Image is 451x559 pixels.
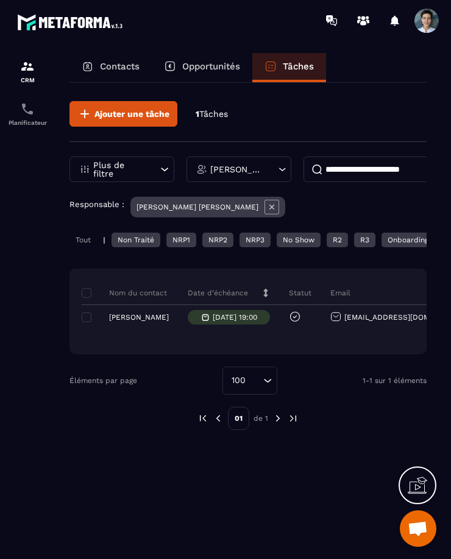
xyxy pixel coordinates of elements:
div: R3 [354,233,375,247]
span: Ajouter une tâche [94,108,169,120]
p: [DATE] 19:00 [213,313,257,322]
img: next [288,413,299,424]
div: NRP3 [240,233,271,247]
p: Tâches [283,61,314,72]
p: 01 [228,407,249,430]
p: Contacts [100,61,140,72]
div: Search for option [222,367,277,395]
img: prev [197,413,208,424]
img: logo [17,11,127,33]
img: scheduler [20,102,35,116]
img: formation [20,59,35,74]
p: Statut [289,288,311,298]
div: NRP2 [202,233,233,247]
p: 1-1 sur 1 éléments [363,376,427,385]
a: formationformationCRM [3,50,52,93]
p: Planificateur [3,119,52,126]
p: Plus de filtre [93,161,147,178]
input: Search for option [250,374,260,387]
div: Onboarding [382,233,435,247]
button: Ajouter une tâche [69,101,177,127]
p: Date d’échéance [188,288,248,298]
img: prev [213,413,224,424]
p: de 1 [254,413,268,423]
a: Tâches [252,53,326,82]
p: Nom du contact [85,288,167,298]
div: Non Traité [112,233,160,247]
p: 1 [196,108,228,120]
p: [PERSON_NAME] [PERSON_NAME] [137,203,258,211]
span: Tâches [199,109,228,119]
a: Opportunités [152,53,252,82]
img: next [272,413,283,424]
div: No Show [277,233,321,247]
div: Ouvrir le chat [400,510,436,547]
a: schedulerschedulerPlanificateur [3,93,52,135]
span: 100 [227,374,250,387]
p: [PERSON_NAME] [PERSON_NAME] [210,165,265,174]
div: R2 [327,233,348,247]
p: Opportunités [182,61,240,72]
a: Contacts [69,53,152,82]
div: NRP1 [166,233,196,247]
p: | [103,236,105,244]
p: Responsable : [69,200,124,209]
p: CRM [3,77,52,83]
div: Tout [69,233,97,247]
p: [PERSON_NAME] [109,313,169,322]
p: Éléments par page [69,376,137,385]
p: Email [330,288,350,298]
